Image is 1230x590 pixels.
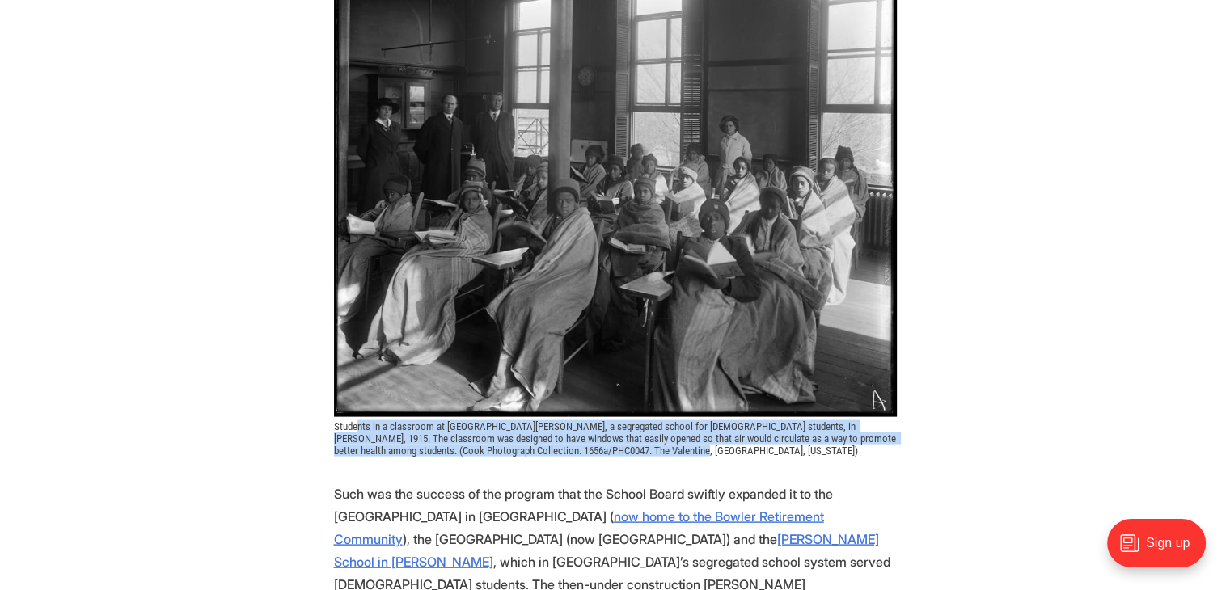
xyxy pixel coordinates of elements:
span: Students in a classroom at [GEOGRAPHIC_DATA][PERSON_NAME], a segregated school for [DEMOGRAPHIC_D... [334,420,898,457]
a: now home to the Bowler Retirement Community [334,508,824,547]
a: [PERSON_NAME] School in [PERSON_NAME] [334,531,879,570]
iframe: portal-trigger [1093,511,1230,590]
